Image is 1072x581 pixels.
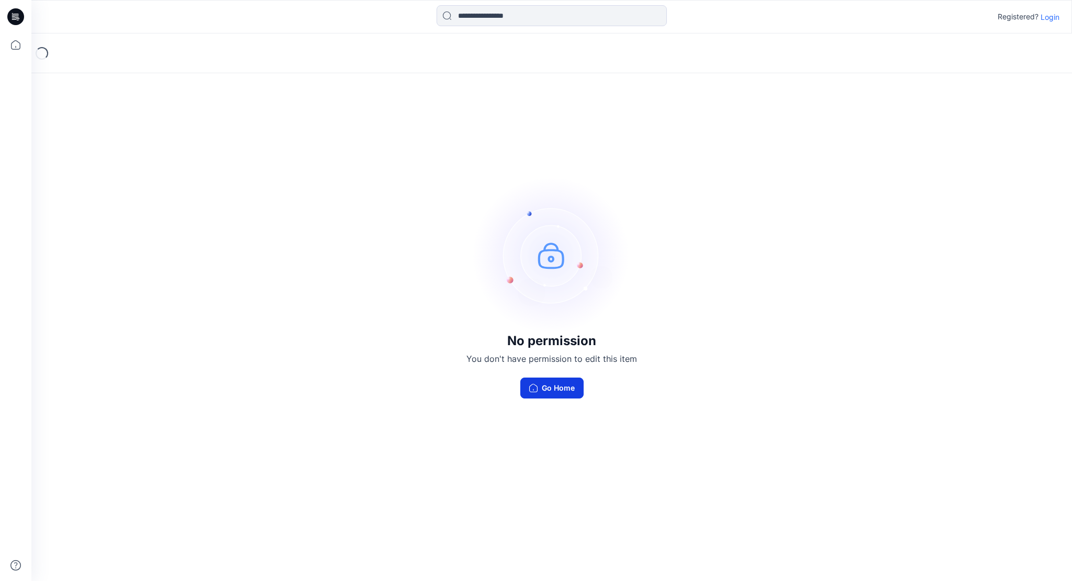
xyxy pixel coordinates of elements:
[1041,12,1059,22] p: Login
[466,334,637,348] h3: No permission
[520,378,584,398] button: Go Home
[466,352,637,365] p: You don't have permission to edit this item
[473,177,630,334] img: no-perm.svg
[998,10,1038,23] p: Registered?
